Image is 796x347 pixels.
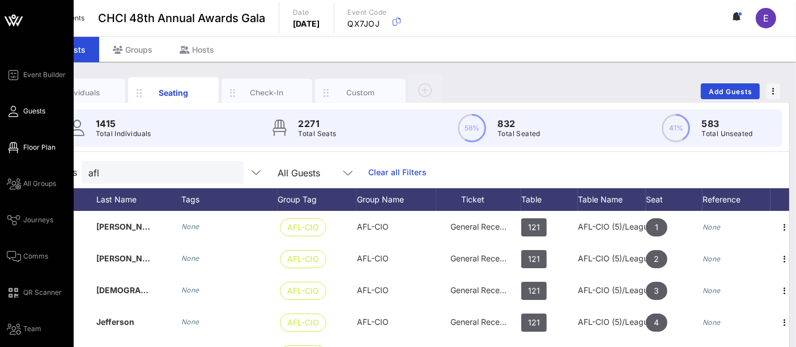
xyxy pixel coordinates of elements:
[23,142,56,153] span: Floor Plan
[348,18,387,29] p: QX7JOJ
[242,87,292,98] div: Check-In
[96,222,163,231] span: [PERSON_NAME]
[23,70,66,80] span: Event Builder
[96,317,134,327] span: Jefferson
[7,104,45,118] a: Guests
[357,285,389,295] span: AFL-CIO
[497,128,540,139] p: Total Seated
[287,282,319,299] span: AFL-CIO
[181,286,199,294] i: None
[703,223,721,231] i: None
[181,318,199,326] i: None
[708,87,753,96] span: Add Guests
[23,179,56,189] span: All Groups
[55,87,105,98] div: Individuals
[96,253,163,263] span: [PERSON_NAME]
[181,254,199,263] i: None
[98,10,265,27] span: CHCI 48th Annual Awards Gala
[298,117,336,130] p: 2271
[23,324,41,334] span: Team
[703,188,771,211] div: Reference
[23,106,45,116] span: Guests
[368,166,427,179] a: Clear all Filters
[7,213,53,227] a: Journeys
[23,251,48,261] span: Comms
[181,188,278,211] div: Tags
[287,314,319,331] span: AFL-CIO
[654,250,659,268] span: 2
[23,215,53,225] span: Journeys
[703,318,721,327] i: None
[436,188,521,211] div: Ticket
[7,322,41,336] a: Team
[181,222,199,231] i: None
[528,282,540,300] span: 121
[756,8,776,28] div: E
[701,83,760,99] button: Add Guests
[287,251,319,268] span: AFL-CIO
[578,211,646,243] div: AFL-CIO (5)/League of Women Voters (5)
[348,7,387,18] p: Event Code
[96,128,151,139] p: Total Individuals
[763,12,769,24] span: E
[703,255,721,263] i: None
[497,117,540,130] p: 832
[96,188,181,211] div: Last Name
[7,141,56,154] a: Floor Plan
[357,253,389,263] span: AFL-CIO
[293,18,320,29] p: [DATE]
[278,168,320,178] div: All Guests
[7,177,56,191] a: All Groups
[578,243,646,274] div: AFL-CIO (5)/League of Women Voters (5)
[96,117,151,130] p: 1415
[271,161,361,184] div: All Guests
[357,188,436,211] div: Group Name
[450,285,518,295] span: General Reception
[357,222,389,231] span: AFL-CIO
[528,250,540,268] span: 121
[450,317,518,327] span: General Reception
[701,117,753,130] p: 583
[293,7,320,18] p: Date
[450,222,518,231] span: General Reception
[287,219,319,236] span: AFL-CIO
[528,218,540,236] span: 121
[166,37,228,62] div: Hosts
[278,188,357,211] div: Group Tag
[578,306,646,338] div: AFL-CIO (5)/League of Women Voters (5)
[528,314,540,332] span: 121
[7,286,62,299] a: QR Scanner
[7,249,48,263] a: Comms
[335,87,386,98] div: Custom
[521,188,578,211] div: Table
[99,37,166,62] div: Groups
[701,128,753,139] p: Total Unseated
[654,282,659,300] span: 3
[298,128,336,139] p: Total Seats
[703,286,721,295] i: None
[578,188,646,211] div: Table Name
[23,287,62,298] span: QR Scanner
[578,274,646,306] div: AFL-CIO (5)/League of Women Voters (5)
[655,218,658,236] span: 1
[7,68,66,82] a: Event Builder
[450,253,518,263] span: General Reception
[357,317,389,327] span: AFL-CIO
[654,314,659,332] span: 4
[148,87,199,99] div: Seating
[96,285,186,295] span: [DEMOGRAPHIC_DATA]
[646,188,703,211] div: Seat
